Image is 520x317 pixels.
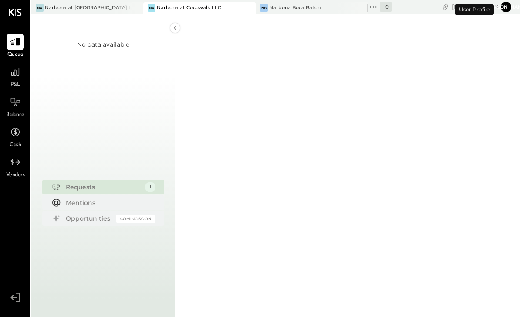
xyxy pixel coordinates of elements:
span: P&L [10,81,20,89]
div: NB [260,4,268,12]
div: + 0 [380,2,392,12]
div: No data available [77,40,129,49]
div: 1 [145,182,155,192]
div: Narbona Boca Ratōn [269,4,321,11]
div: Requests [66,183,141,191]
div: User Profile [455,4,494,15]
div: Na [148,4,155,12]
div: Na [36,4,44,12]
div: [DATE] [452,3,499,11]
span: Cash [10,141,21,149]
a: Vendors [0,154,30,179]
span: Balance [6,111,24,119]
a: Queue [0,34,30,59]
span: Queue [7,51,24,59]
div: Mentions [66,198,151,207]
button: [PERSON_NAME] [501,2,511,12]
a: Balance [0,94,30,119]
span: Vendors [6,171,25,179]
div: copy link [441,2,450,11]
a: Cash [0,124,30,149]
div: Coming Soon [116,215,155,223]
span: 7 : 39 [473,3,490,11]
div: Narbona at [GEOGRAPHIC_DATA] LLC [45,4,130,11]
a: P&L [0,64,30,89]
div: Opportunities [66,214,112,223]
div: Narbona at Cocowalk LLC [157,4,221,11]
